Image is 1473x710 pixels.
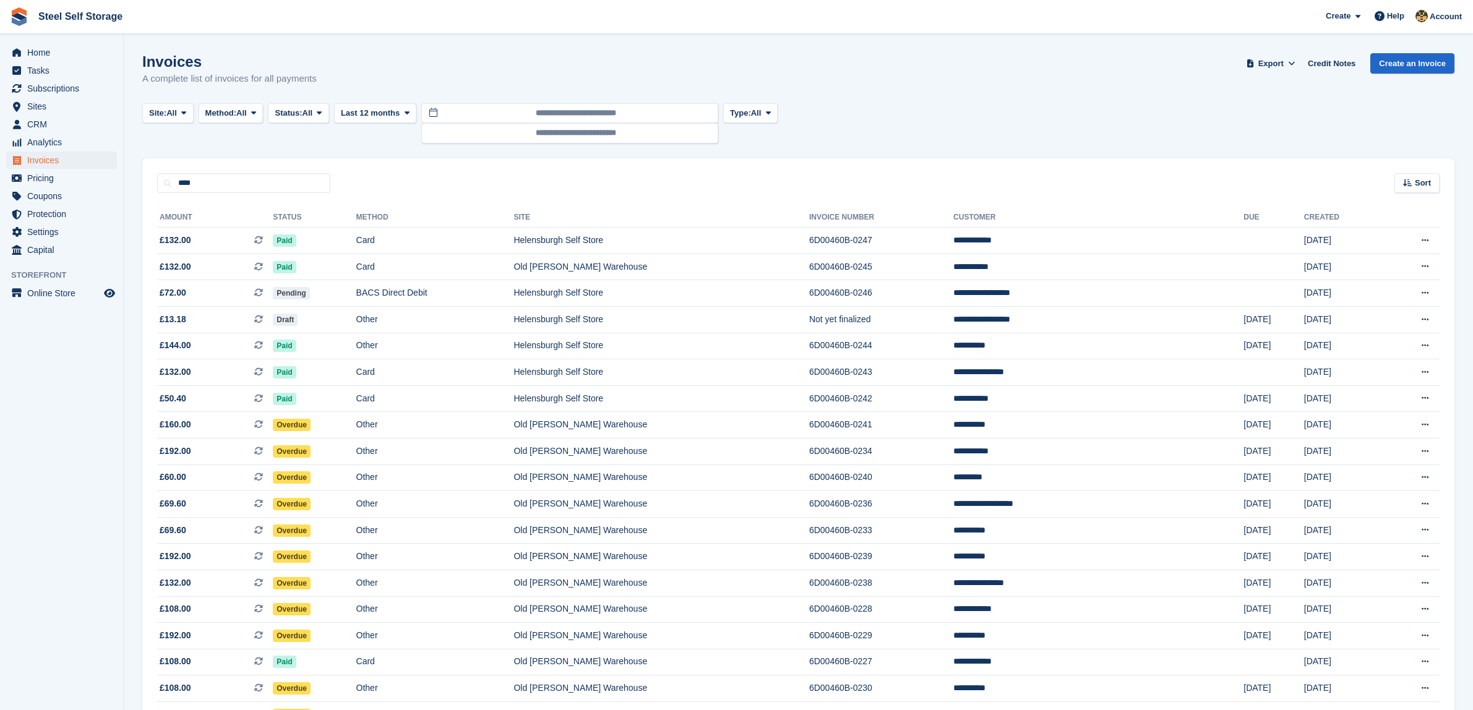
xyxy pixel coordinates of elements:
[513,280,809,307] td: Helensburgh Self Store
[513,208,809,228] th: Site
[6,187,117,205] a: menu
[160,339,191,352] span: £144.00
[1243,464,1304,491] td: [DATE]
[356,280,514,307] td: BACS Direct Debit
[1243,544,1304,570] td: [DATE]
[273,524,311,537] span: Overdue
[236,107,247,119] span: All
[1304,544,1382,570] td: [DATE]
[356,228,514,254] td: Card
[6,44,117,61] a: menu
[160,445,191,458] span: £192.00
[809,385,953,412] td: 6D00460B-0242
[1304,675,1382,702] td: [DATE]
[6,62,117,79] a: menu
[160,655,191,668] span: £108.00
[273,498,311,510] span: Overdue
[1430,11,1462,23] span: Account
[27,116,101,133] span: CRM
[730,107,751,119] span: Type:
[1304,517,1382,544] td: [DATE]
[513,570,809,596] td: Old [PERSON_NAME] Warehouse
[1304,596,1382,623] td: [DATE]
[809,544,953,570] td: 6D00460B-0239
[142,103,194,124] button: Site: All
[1243,306,1304,333] td: [DATE]
[1304,306,1382,333] td: [DATE]
[341,107,400,119] span: Last 12 months
[273,366,296,379] span: Paid
[513,306,809,333] td: Helensburgh Self Store
[809,306,953,333] td: Not yet finalized
[356,623,514,649] td: Other
[356,596,514,623] td: Other
[1415,10,1428,22] img: James Steel
[513,385,809,412] td: Helensburgh Self Store
[160,524,186,537] span: £69.60
[513,464,809,491] td: Old [PERSON_NAME] Warehouse
[953,208,1243,228] th: Customer
[809,208,953,228] th: Invoice Number
[809,228,953,254] td: 6D00460B-0247
[809,623,953,649] td: 6D00460B-0229
[27,205,101,223] span: Protection
[160,366,191,379] span: £132.00
[273,287,309,299] span: Pending
[1243,53,1298,74] button: Export
[1304,491,1382,518] td: [DATE]
[809,254,953,280] td: 6D00460B-0245
[1243,570,1304,596] td: [DATE]
[809,438,953,464] td: 6D00460B-0234
[268,103,329,124] button: Status: All
[160,286,186,299] span: £72.00
[273,393,296,405] span: Paid
[356,517,514,544] td: Other
[273,419,311,431] span: Overdue
[809,570,953,596] td: 6D00460B-0238
[356,649,514,675] td: Card
[1243,491,1304,518] td: [DATE]
[1243,208,1304,228] th: Due
[27,62,101,79] span: Tasks
[1304,228,1382,254] td: [DATE]
[142,72,317,86] p: A complete list of invoices for all payments
[273,656,296,668] span: Paid
[1304,359,1382,386] td: [DATE]
[809,491,953,518] td: 6D00460B-0236
[11,269,123,281] span: Storefront
[513,491,809,518] td: Old [PERSON_NAME] Warehouse
[809,675,953,702] td: 6D00460B-0230
[356,254,514,280] td: Card
[513,412,809,438] td: Old [PERSON_NAME] Warehouse
[513,544,809,570] td: Old [PERSON_NAME] Warehouse
[6,284,117,302] a: menu
[6,134,117,151] a: menu
[1243,623,1304,649] td: [DATE]
[356,491,514,518] td: Other
[273,261,296,273] span: Paid
[273,314,298,326] span: Draft
[273,682,311,695] span: Overdue
[513,333,809,359] td: Helensburgh Self Store
[273,630,311,642] span: Overdue
[6,152,117,169] a: menu
[160,550,191,563] span: £192.00
[10,7,28,26] img: stora-icon-8386f47178a22dfd0bd8f6a31ec36ba5ce8667c1dd55bd0f319d3a0aa187defe.svg
[356,359,514,386] td: Card
[149,107,166,119] span: Site:
[1304,385,1382,412] td: [DATE]
[160,471,186,484] span: £60.00
[27,98,101,115] span: Sites
[273,234,296,247] span: Paid
[723,103,778,124] button: Type: All
[809,596,953,623] td: 6D00460B-0228
[160,313,186,326] span: £13.18
[1387,10,1404,22] span: Help
[1304,208,1382,228] th: Created
[102,286,117,301] a: Preview store
[1304,464,1382,491] td: [DATE]
[1243,438,1304,464] td: [DATE]
[6,80,117,97] a: menu
[1370,53,1454,74] a: Create an Invoice
[160,682,191,695] span: £108.00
